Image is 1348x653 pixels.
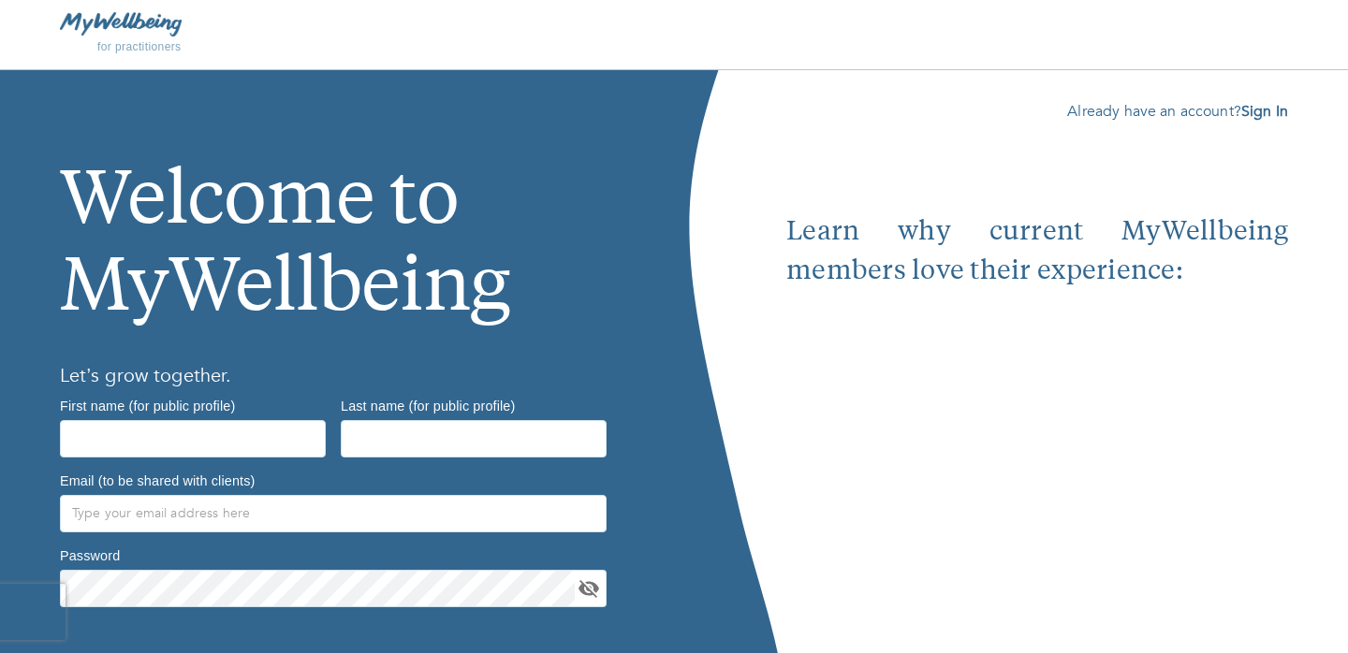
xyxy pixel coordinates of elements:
[60,12,182,36] img: MyWellbeing
[575,574,603,602] button: toggle password visibility
[60,548,120,561] label: Password
[60,100,614,335] h1: Welcome to MyWellbeing
[60,495,607,532] input: Type your email address here
[341,399,515,412] label: Last name (for public profile)
[1241,101,1288,122] a: Sign In
[786,213,1288,292] p: Learn why current MyWellbeing members love their experience:
[786,100,1288,123] p: Already have an account?
[60,473,255,486] label: Email (to be shared with clients)
[60,361,614,391] h6: Let’s grow together.
[97,40,182,53] span: for practitioners
[60,399,235,412] label: First name (for public profile)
